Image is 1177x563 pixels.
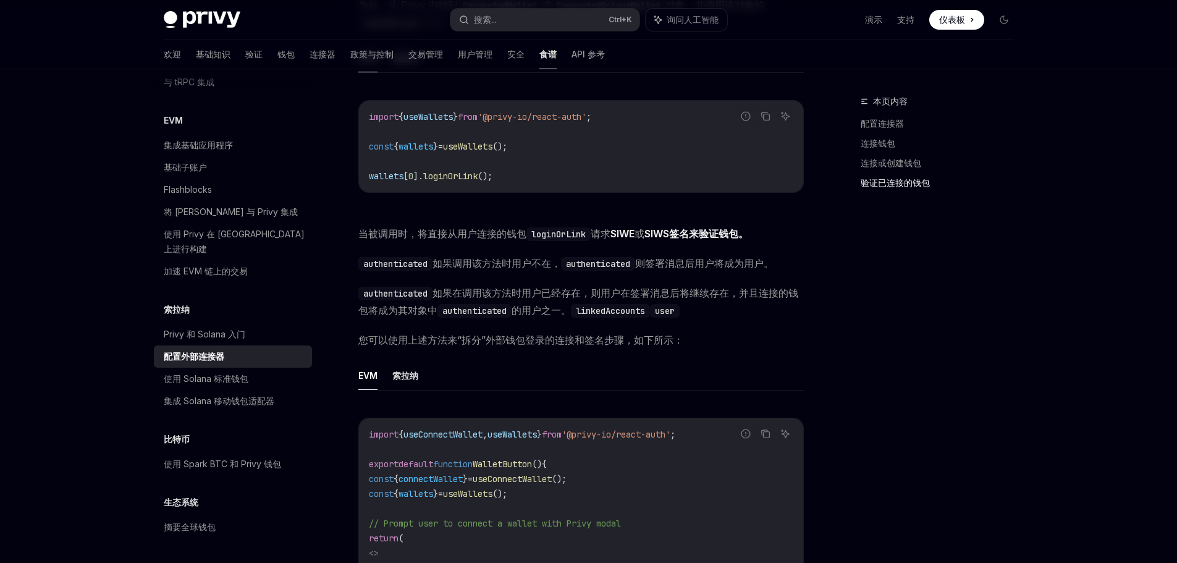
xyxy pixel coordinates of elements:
[561,304,571,316] font: 。
[635,257,774,269] font: 则签署消息后用户将成为用户。
[369,111,399,122] span: import
[394,141,399,152] span: {
[432,287,521,299] font: 如果在调用该方法时
[310,40,335,69] a: 连接器
[398,304,437,316] font: 其对象中
[399,488,433,499] span: wallets
[571,304,650,318] code: linkedAccounts
[670,429,675,440] span: ;
[154,368,312,390] a: 使用 Solana 标准钱包
[358,287,432,300] code: authenticated
[738,108,754,124] button: 报告错误代码
[358,287,798,316] font: 用户已经存在，则用户在签署消息后将继续存在，并且连接的钱包将成为
[358,334,683,346] font: 您可以使用上述方法来“拆分”外部钱包登录的连接和签名步骤，如下所示：
[154,390,312,412] a: 集成 Solana 移动钱包适配器
[164,459,281,469] font: 使用 Spark BTC 和 Privy 钱包
[478,111,586,122] span: '@privy-io/react-auth'
[433,488,438,499] span: }
[164,184,212,195] font: Flashblocks
[433,459,473,470] span: function
[865,14,882,25] font: 演示
[164,522,216,532] font: 摘要全球钱包
[196,40,230,69] a: 基础知识
[861,173,1024,193] a: 验证已连接的钱包
[610,227,635,240] a: SIWE
[277,40,295,69] a: 钱包
[394,473,399,485] span: {
[539,49,557,59] font: 食谱
[350,40,394,69] a: 政策与控制
[369,488,394,499] span: const
[369,533,399,544] span: return
[399,111,403,122] span: {
[399,459,433,470] span: default
[512,304,561,316] font: 的用户之一
[561,257,635,271] code: authenticated
[458,111,478,122] span: from
[861,133,1024,153] a: 连接钱包
[154,345,312,368] a: 配置外部连接器
[403,171,408,182] span: [
[861,153,1024,173] a: 连接或创建钱包
[994,10,1014,30] button: 切换暗模式
[433,141,438,152] span: }
[369,473,394,485] span: const
[473,473,552,485] span: useConnectWallet
[154,156,312,179] a: 基础子账户
[777,426,793,442] button: 询问人工智能
[423,171,478,182] span: loginOrLink
[358,361,378,390] button: EVM
[394,488,399,499] span: {
[609,15,622,24] font: Ctrl
[164,162,207,172] font: 基础子账户
[929,10,984,30] a: 仪表板
[635,227,644,240] font: 或
[164,115,183,125] font: EVM
[492,141,507,152] span: ();
[897,14,914,26] a: 支持
[644,227,748,240] a: SIWS签名来验证钱包。
[572,49,605,59] font: API 参考
[537,429,542,440] span: }
[432,257,512,269] font: 如果调用该方法时
[667,14,719,25] font: 询问人工智能
[369,518,621,529] span: // Prompt user to connect a wallet with Privy modal
[369,171,403,182] span: wallets
[164,266,248,276] font: 加速 EVM 链上的交易
[438,141,443,152] span: =
[154,201,312,223] a: 将 [PERSON_NAME] 与 Privy 集成
[369,429,399,440] span: import
[154,453,312,475] a: 使用 Spark BTC 和 Privy 钱包
[458,49,492,59] font: 用户管理
[277,49,295,59] font: 钱包
[738,426,754,442] button: 报告错误代码
[369,548,379,559] span: <>
[507,40,525,69] a: 安全
[526,227,591,241] code: loginOrLink
[164,351,224,362] font: 配置外部连接器
[403,429,483,440] span: useConnectWallet
[196,49,230,59] font: 基础知识
[164,140,233,150] font: 集成基础应用程序
[358,227,447,240] font: 当被调用时，将直接
[164,229,305,254] font: 使用 Privy 在 [GEOGRAPHIC_DATA] 上进行构建
[164,304,190,315] font: 索拉纳
[245,40,263,69] a: 验证
[154,223,312,260] a: 使用 Privy 在 [GEOGRAPHIC_DATA] 上进行构建
[408,49,443,59] font: 交易管理
[532,459,542,470] span: ()
[646,9,727,31] button: 询问人工智能
[468,473,473,485] span: =
[865,14,882,26] a: 演示
[245,49,263,59] font: 验证
[437,304,512,318] code: authenticated
[473,459,532,470] span: WalletButton
[164,49,181,59] font: 欢迎
[164,396,274,406] font: 集成 Solana 移动钱包适配器
[399,473,463,485] span: connectWallet
[358,370,378,381] font: EVM
[586,111,591,122] span: ;
[164,329,245,339] font: Privy 和 Solana 入门
[399,533,403,544] span: (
